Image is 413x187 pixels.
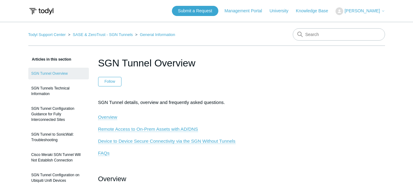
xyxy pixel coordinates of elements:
input: Search [293,28,385,41]
li: Todyl Support Center [28,32,67,37]
a: SGN Tunnel to SonicWall: Troubleshooting [28,129,89,146]
a: Overview [98,114,117,120]
li: SASE & ZeroTrust - SGN Tunnels [67,32,134,37]
span: Remote Access to On-Prem Assets with AD/DNS [98,126,198,132]
span: SGN Tunnel details, overview and frequently asked questions. [98,100,225,120]
a: FAQs [98,150,110,156]
span: Articles in this section [28,57,71,62]
span: Device to Device Secure Connectivity via the SGN Without Tunnels [98,138,236,144]
a: SGN Tunnel Configuration on Ubiquiti Unifi Devices [28,169,89,186]
button: Follow Article [98,77,122,86]
a: SGN Tunnel Overview [28,68,89,79]
h1: SGN Tunnel Overview [98,56,315,70]
a: Management Portal [224,8,268,14]
a: University [269,8,294,14]
a: SGN Tunnel Configuration Guidance for Fully Interconnected Sites [28,103,89,125]
button: [PERSON_NAME] [336,7,385,15]
a: Remote Access to On-Prem Assets with AD/DNS [98,126,198,132]
span: FAQs [98,150,110,156]
a: Submit a Request [172,6,218,16]
a: Todyl Support Center [28,32,66,37]
img: Todyl Support Center Help Center home page [28,6,54,17]
a: General Information [140,32,175,37]
a: Knowledge Base [296,8,334,14]
a: Device to Device Secure Connectivity via the SGN Without Tunnels [98,138,236,144]
a: SASE & ZeroTrust - SGN Tunnels [73,32,133,37]
a: Cisco Meraki SGN Tunnel Will Not Establish Connection [28,149,89,166]
li: General Information [134,32,175,37]
a: SGN Tunnels Technical Information [28,82,89,100]
span: [PERSON_NAME] [344,8,380,13]
span: Overview [98,175,126,183]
